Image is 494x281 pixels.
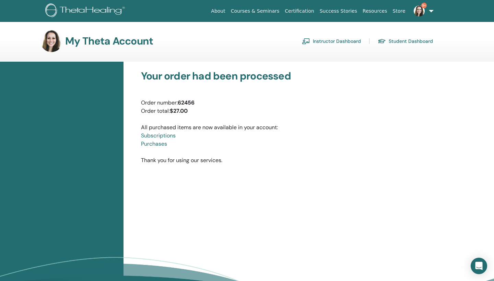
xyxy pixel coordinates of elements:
[414,5,425,16] img: default.jpg
[228,5,282,17] a: Courses & Seminars
[178,99,195,106] strong: 62456
[208,5,228,17] a: About
[141,70,439,82] h3: Your order had been processed
[317,5,360,17] a: Success Stories
[170,107,188,114] strong: $27.00
[421,3,427,8] span: 9+
[390,5,408,17] a: Store
[40,30,62,52] img: default.jpg
[302,36,361,47] a: Instructor Dashboard
[378,36,433,47] a: Student Dashboard
[360,5,390,17] a: Resources
[378,38,386,44] img: graduation-cap.svg
[302,38,310,44] img: chalkboard-teacher.svg
[282,5,317,17] a: Certification
[141,115,439,148] div: All purchased items are now available in your account:
[141,99,439,107] div: Order number:
[65,35,153,47] h3: My Theta Account
[136,70,445,164] div: Thank you for using our services.
[141,107,439,115] div: Order total:
[141,132,176,139] a: Subscriptions
[45,3,127,19] img: logo.png
[141,140,167,147] a: Purchases
[471,258,487,274] div: Open Intercom Messenger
